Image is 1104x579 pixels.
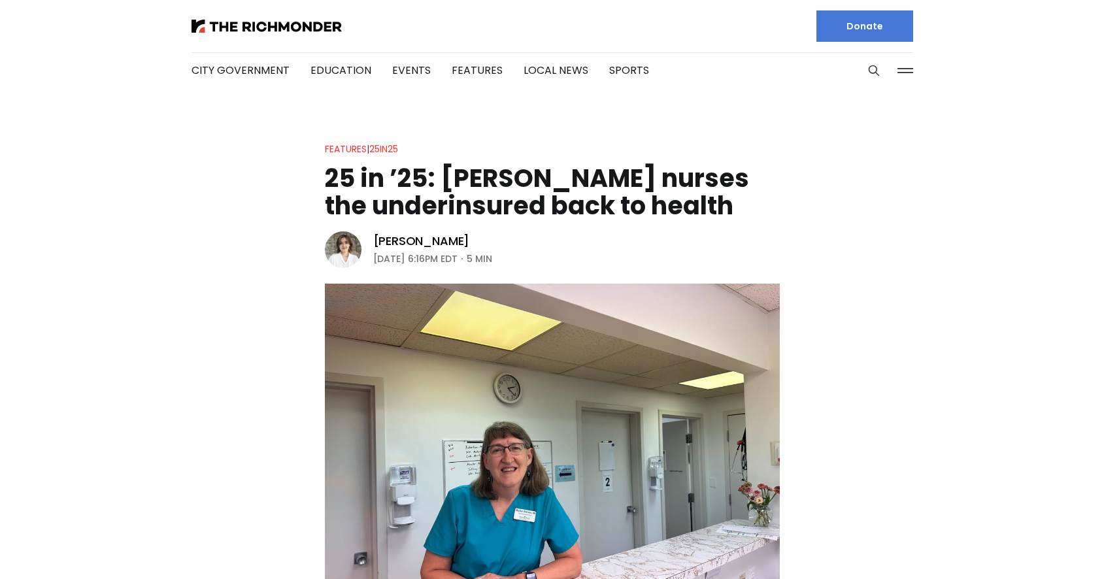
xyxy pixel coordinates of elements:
[369,142,398,156] a: 25in25
[373,251,458,267] time: [DATE] 6:16PM EDT
[1035,515,1104,579] iframe: portal-trigger
[325,231,361,268] img: Eleanor Shaw
[392,63,431,78] a: Events
[609,63,649,78] a: Sports
[325,165,780,220] h1: 25 in ’25: [PERSON_NAME] nurses the underinsured back to health
[192,63,290,78] a: City Government
[325,142,367,156] a: Features
[524,63,588,78] a: Local News
[325,141,398,157] div: |
[864,61,884,80] button: Search this site
[816,10,913,42] a: Donate
[373,233,470,249] a: [PERSON_NAME]
[192,20,342,33] img: The Richmonder
[452,63,503,78] a: Features
[467,251,492,267] span: 5 min
[310,63,371,78] a: Education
